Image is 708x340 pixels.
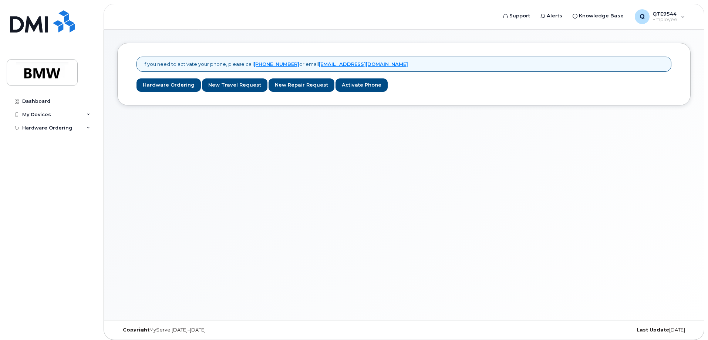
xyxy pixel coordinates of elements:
strong: Last Update [637,327,669,333]
div: MyServe [DATE]–[DATE] [117,327,309,333]
a: [PHONE_NUMBER] [254,61,299,67]
a: New Travel Request [202,78,267,92]
a: New Repair Request [269,78,334,92]
div: [DATE] [499,327,691,333]
strong: Copyright [123,327,149,333]
a: Hardware Ordering [136,78,201,92]
a: [EMAIL_ADDRESS][DOMAIN_NAME] [319,61,408,67]
p: If you need to activate your phone, please call or email [144,61,408,68]
a: Activate Phone [336,78,388,92]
